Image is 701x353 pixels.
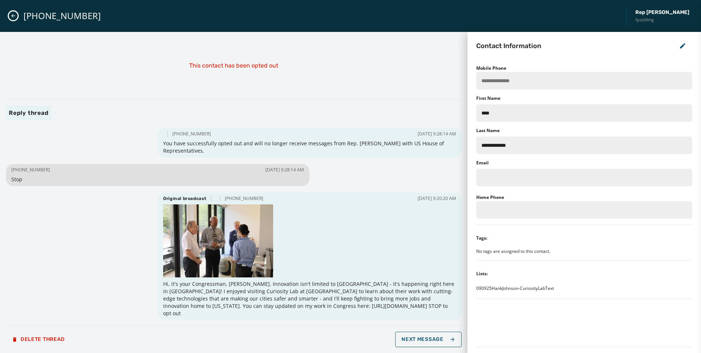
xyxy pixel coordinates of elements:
span: Rep [PERSON_NAME] [635,9,689,16]
span: 090925HankJohnson-CuriosityLabText [476,285,554,291]
span: [DATE] 9:28:14 AM [265,167,304,173]
span: You have successfully opted out and will no longer receive messages from Rep. [PERSON_NAME] with ... [163,140,456,154]
p: This contact has been opted out [189,61,278,70]
span: [PHONE_NUMBER] [225,196,263,201]
label: Mobile Phone [476,65,506,71]
div: No tags are assigned to this contact. [476,248,692,254]
label: Email [476,160,489,166]
span: Original broadcast [163,196,206,201]
span: fpza59mg [635,17,689,23]
span: [DATE] 9:20:20 AM [418,196,456,201]
label: Last Name [476,128,500,134]
img: 2025-09-09_140209_3694_phpq9Sn1r-300x199-7845.jpg [163,204,273,277]
button: Next Message [395,332,461,347]
h2: Contact Information [476,41,541,51]
span: [PHONE_NUMBER] [172,131,211,137]
label: First Name [476,95,500,101]
label: Home Phone [476,194,504,200]
div: Lists: [476,271,488,277]
span: Hi, it's your Congressman, [PERSON_NAME]. Innovation isn't limited to [GEOGRAPHIC_DATA] - it's ha... [163,280,456,317]
div: Tags: [476,235,487,241]
span: [DATE] 9:28:14 AM [418,131,456,137]
span: Stop [11,176,304,183]
span: Next Message [401,336,455,342]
